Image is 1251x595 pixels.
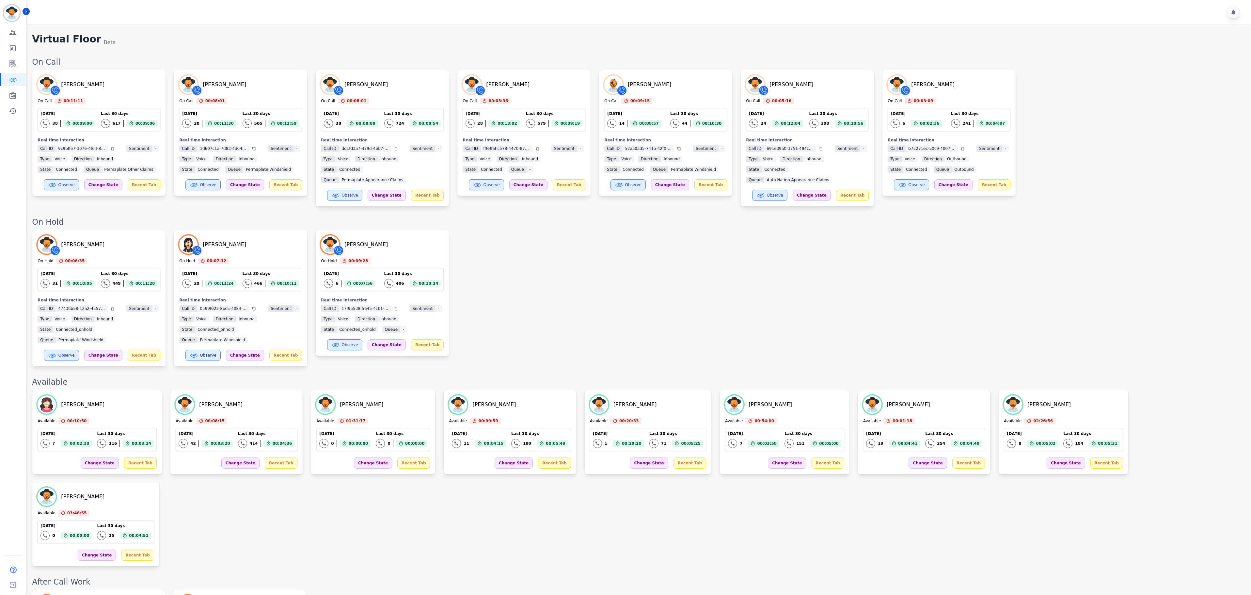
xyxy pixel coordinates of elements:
span: Sentiment [410,145,435,152]
div: [PERSON_NAME] [472,401,516,409]
span: connected [195,166,221,173]
span: State [179,326,195,333]
div: [DATE] [324,271,375,276]
div: [DATE] [891,111,942,116]
span: Call ID [38,305,55,312]
span: inbound [661,156,682,162]
span: Observe [58,353,75,358]
div: 28 [477,121,483,126]
span: voice [619,156,634,162]
span: Queue [934,166,952,173]
span: 00:09:00 [72,120,92,127]
span: Type [179,316,194,322]
div: Last 30 days [809,111,866,116]
img: Avatar [863,395,881,414]
span: Sentiment [976,145,1002,152]
div: 38 [52,121,58,126]
div: On Call [463,98,477,104]
span: connected [620,166,646,173]
img: Avatar [316,395,335,414]
span: fffeffaf-c578-4470-8788-67087fd21fbe [481,145,533,152]
div: Recent Tab [269,179,302,190]
div: Recent Tab [411,339,444,350]
div: [PERSON_NAME] [344,81,388,88]
span: 00:11:30 [214,120,234,127]
span: 1d607c1a-7d83-4d64-906b-d3e7391f4b70 [197,145,249,152]
span: - [719,145,725,152]
span: 52aa0ad5-741b-42f0-92cf-1111ea28e55f [622,145,674,152]
span: Queue [509,166,527,173]
div: 449 [113,281,121,286]
img: Avatar [38,488,56,506]
div: 724 [396,121,404,126]
span: inbound [236,316,257,322]
div: On Call [32,57,1244,67]
div: Change State [793,190,831,201]
span: Queue [321,177,339,183]
span: b75271ec-50c9-4007-be54-a34505e19300 [906,145,958,152]
span: Sentiment [268,145,293,152]
span: inbound [519,156,541,162]
div: [PERSON_NAME] [911,81,955,88]
span: 00:10:05 [72,280,92,287]
span: State [321,326,337,333]
span: Direction [497,156,519,162]
span: Queue [84,166,102,173]
span: voice [194,316,209,322]
div: Real time interaction [321,137,444,143]
span: Queue [650,166,668,173]
span: 0599f022-8bc5-4084-8b17-454813bd5d78 [197,305,249,312]
span: Call ID [463,145,481,152]
span: 00:07:56 [353,280,373,287]
span: dd1fd3a7-479d-4bb7-ba98-b98522925f69 [339,145,391,152]
img: Avatar [449,395,467,414]
span: 00:11:28 [135,280,155,287]
span: 00:54:00 [754,418,774,424]
div: 406 [396,281,404,286]
div: 6 [336,281,338,286]
span: 00:06:35 [65,258,85,264]
span: voice [335,316,351,322]
div: [DATE] [466,111,519,116]
span: 00:09:06 [135,120,155,127]
span: Permaplate Windshield [198,337,248,343]
div: Change State [651,179,689,190]
span: Direction [71,156,94,162]
span: Observe [767,193,783,198]
div: [PERSON_NAME] [613,401,657,409]
span: - [435,305,442,312]
span: State [179,166,195,173]
span: inbound [94,316,116,322]
span: voice [760,156,776,162]
div: On Call [38,98,52,104]
span: - [1002,145,1008,152]
span: 00:09:19 [561,120,580,127]
span: 00:10:24 [419,280,438,287]
span: Outbound [952,166,976,173]
span: Sentiment [835,145,860,152]
span: 17f95538-5645-4cb1-a326-f476cfdd3000 [339,305,391,312]
div: [PERSON_NAME] [61,81,104,88]
span: - [152,145,158,152]
span: 9c9bffe7-3076-4f64-8b12-aa32b40d95d5 [55,145,108,152]
span: Direction [213,156,236,162]
div: [DATE] [607,111,661,116]
span: voice [194,156,209,162]
span: 00:12:59 [277,120,297,127]
img: Avatar [321,75,339,94]
img: Avatar [179,235,198,254]
img: Avatar [321,235,339,254]
div: Change State [226,179,264,190]
span: - [860,145,867,152]
div: On Hold [38,258,53,264]
div: On Call [604,98,618,104]
span: Permaplate Other Claims [102,166,156,173]
div: [PERSON_NAME] [203,241,246,249]
span: State [888,166,903,173]
div: Last 30 days [384,271,441,276]
div: Last 30 days [101,271,158,276]
span: Queue [225,166,243,173]
button: Observe [610,179,646,190]
span: Observe [483,182,500,187]
span: Queue [179,337,197,343]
